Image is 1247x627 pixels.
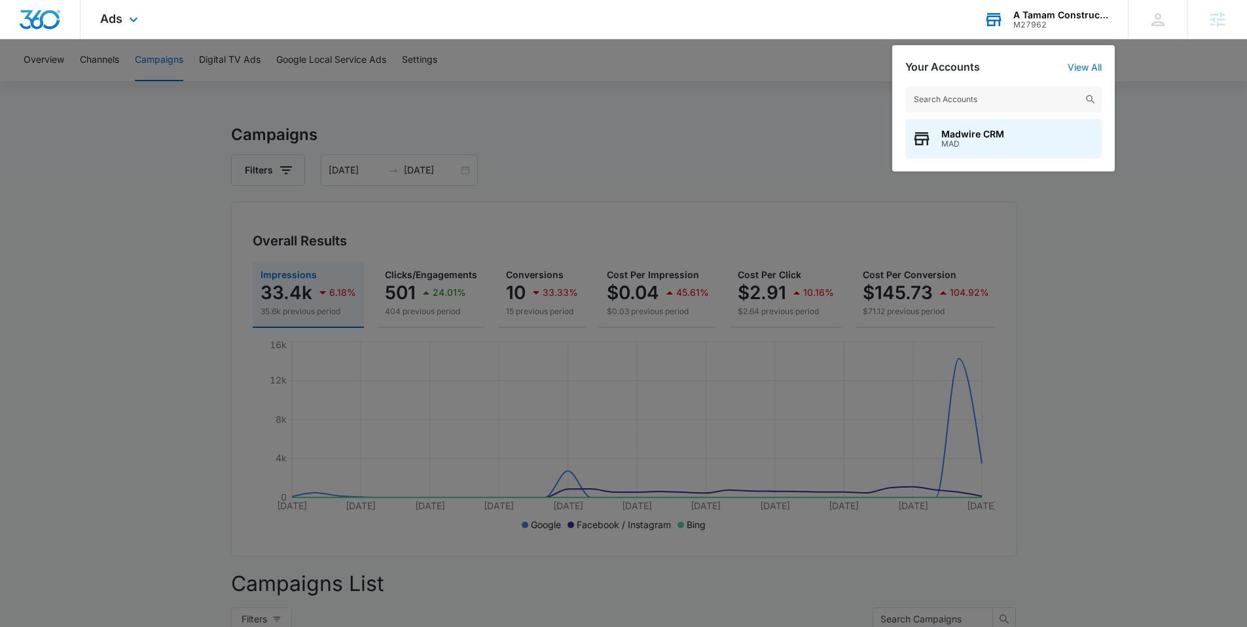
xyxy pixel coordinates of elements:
[100,12,122,26] span: Ads
[941,139,1004,149] span: MAD
[1013,10,1109,20] div: account name
[905,61,980,73] h2: Your Accounts
[905,119,1102,158] button: Madwire CRMMAD
[941,129,1004,139] span: Madwire CRM
[905,86,1102,113] input: Search Accounts
[1068,62,1102,73] a: View All
[1013,20,1109,29] div: account id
